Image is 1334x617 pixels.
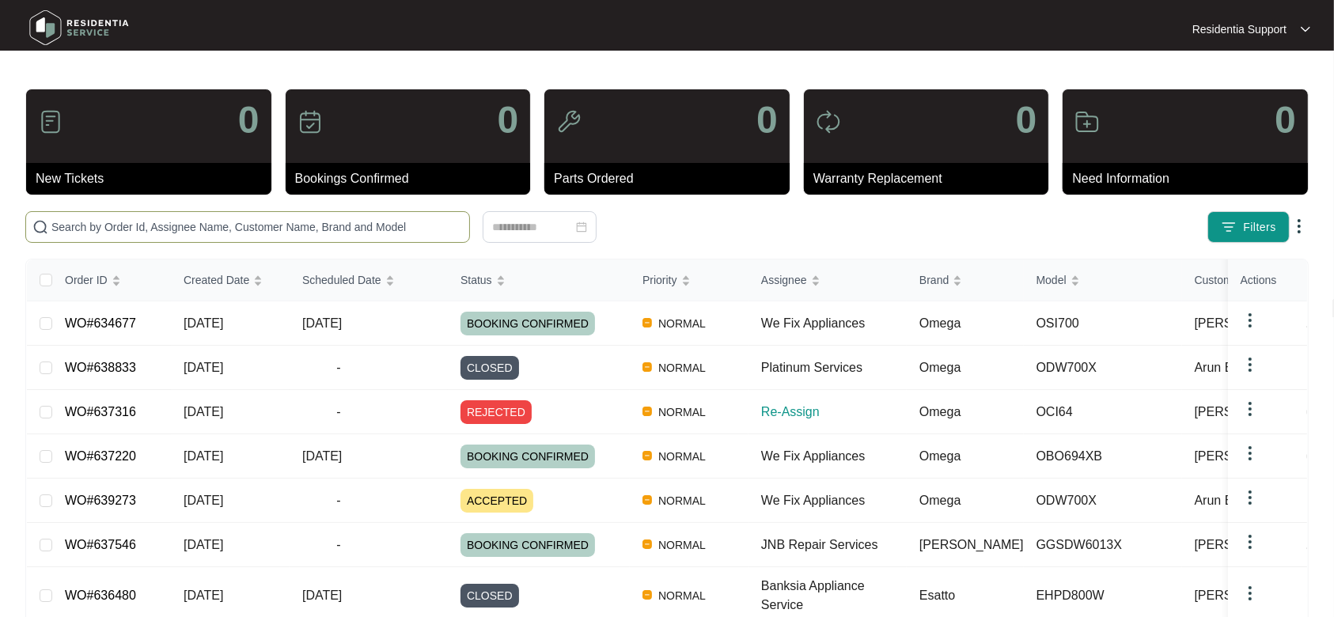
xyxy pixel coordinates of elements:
[761,577,907,615] div: Banksia Appliance Service
[65,271,108,289] span: Order ID
[38,109,63,134] img: icon
[302,449,342,463] span: [DATE]
[907,259,1024,301] th: Brand
[761,536,907,555] div: JNB Repair Services
[1195,536,1309,555] span: [PERSON_NAME]...
[448,259,630,301] th: Status
[1074,109,1100,134] img: icon
[295,169,531,188] p: Bookings Confirmed
[1207,211,1290,243] button: filter iconFilters
[919,316,961,330] span: Omega
[297,109,323,134] img: icon
[184,405,223,418] span: [DATE]
[642,495,652,505] img: Vercel Logo
[1195,314,1309,333] span: [PERSON_NAME]...
[642,539,652,549] img: Vercel Logo
[1195,271,1275,289] span: Customer Name
[302,358,375,377] span: -
[65,589,136,602] a: WO#636480
[460,584,519,608] span: CLOSED
[652,358,712,377] span: NORMAL
[919,361,961,374] span: Omega
[642,451,652,460] img: Vercel Logo
[460,445,595,468] span: BOOKING CONFIRMED
[302,491,375,510] span: -
[652,491,712,510] span: NORMAL
[1241,311,1260,330] img: dropdown arrow
[1241,488,1260,507] img: dropdown arrow
[556,109,582,134] img: icon
[1024,346,1182,390] td: ODW700X
[816,109,841,134] img: icon
[460,489,533,513] span: ACCEPTED
[302,271,381,289] span: Scheduled Date
[1024,434,1182,479] td: OBO694XB
[52,259,171,301] th: Order ID
[919,405,961,418] span: Omega
[756,101,778,139] p: 0
[652,403,712,422] span: NORMAL
[1290,217,1309,236] img: dropdown arrow
[460,312,595,335] span: BOOKING CONFIRMED
[642,318,652,327] img: Vercel Logo
[1195,447,1299,466] span: [PERSON_NAME]
[1195,491,1268,510] span: Arun Banjara
[813,169,1049,188] p: Warranty Replacement
[652,447,712,466] span: NORMAL
[36,169,271,188] p: New Tickets
[630,259,748,301] th: Priority
[761,403,907,422] p: Re-Assign
[171,259,290,301] th: Created Date
[1072,169,1308,188] p: Need Information
[460,533,595,557] span: BOOKING CONFIRMED
[642,407,652,416] img: Vercel Logo
[290,259,448,301] th: Scheduled Date
[1024,301,1182,346] td: OSI700
[1037,271,1067,289] span: Model
[761,358,907,377] div: Platinum Services
[652,314,712,333] span: NORMAL
[919,589,955,602] span: Esatto
[238,101,260,139] p: 0
[1301,25,1310,33] img: dropdown arrow
[1195,586,1299,605] span: [PERSON_NAME]
[1195,403,1299,422] span: [PERSON_NAME]
[761,271,807,289] span: Assignee
[642,271,677,289] span: Priority
[65,405,136,418] a: WO#637316
[554,169,790,188] p: Parts Ordered
[652,536,712,555] span: NORMAL
[761,447,907,466] div: We Fix Appliances
[1241,584,1260,603] img: dropdown arrow
[1016,101,1037,139] p: 0
[761,491,907,510] div: We Fix Appliances
[184,494,223,507] span: [DATE]
[919,449,961,463] span: Omega
[1221,219,1237,235] img: filter icon
[65,316,136,330] a: WO#634677
[1024,259,1182,301] th: Model
[302,403,375,422] span: -
[1228,259,1307,301] th: Actions
[51,218,463,236] input: Search by Order Id, Assignee Name, Customer Name, Brand and Model
[24,4,135,51] img: residentia service logo
[184,449,223,463] span: [DATE]
[184,589,223,602] span: [DATE]
[1241,444,1260,463] img: dropdown arrow
[65,361,136,374] a: WO#638833
[748,259,907,301] th: Assignee
[65,494,136,507] a: WO#639273
[1241,399,1260,418] img: dropdown arrow
[652,586,712,605] span: NORMAL
[1024,523,1182,567] td: GGSDW6013X
[460,356,519,380] span: CLOSED
[919,538,1024,551] span: [PERSON_NAME]
[184,316,223,330] span: [DATE]
[1241,532,1260,551] img: dropdown arrow
[1024,479,1182,523] td: ODW700X
[184,271,249,289] span: Created Date
[184,361,223,374] span: [DATE]
[919,271,949,289] span: Brand
[1275,101,1296,139] p: 0
[919,494,961,507] span: Omega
